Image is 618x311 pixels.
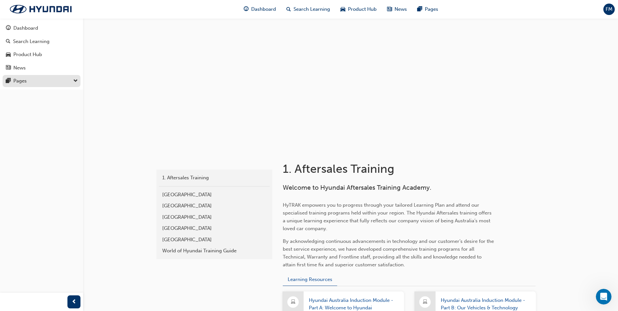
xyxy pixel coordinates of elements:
[286,5,291,13] span: search-icon
[3,21,80,75] button: DashboardSearch LearningProduct HubNews
[159,172,270,184] a: 1. Aftersales Training
[291,298,295,306] span: laptop-icon
[283,202,493,231] span: HyTRAK empowers you to progress through your tailored Learning Plan and attend our specialised tr...
[162,214,266,221] div: [GEOGRAPHIC_DATA]
[162,191,266,199] div: [GEOGRAPHIC_DATA]
[162,174,266,182] div: 1. Aftersales Training
[412,3,443,16] a: pages-iconPages
[423,298,427,306] span: laptop-icon
[159,189,270,200] a: [GEOGRAPHIC_DATA]
[294,6,330,13] span: Search Learning
[3,49,80,61] a: Product Hub
[13,77,27,85] div: Pages
[73,77,78,85] span: down-icon
[348,6,377,13] span: Product Hub
[382,3,412,16] a: news-iconNews
[6,65,11,71] span: news-icon
[425,6,438,13] span: Pages
[251,6,276,13] span: Dashboard
[387,5,392,13] span: news-icon
[283,162,496,176] h1: 1. Aftersales Training
[606,6,612,13] span: FM
[162,247,266,255] div: World of Hyundai Training Guide
[162,225,266,232] div: [GEOGRAPHIC_DATA]
[244,5,249,13] span: guage-icon
[283,184,431,191] span: Welcome to Hyundai Aftersales Training Academy.
[335,3,382,16] a: car-iconProduct Hub
[159,234,270,245] a: [GEOGRAPHIC_DATA]
[162,202,266,210] div: [GEOGRAPHIC_DATA]
[3,36,80,48] a: Search Learning
[159,212,270,223] a: [GEOGRAPHIC_DATA]
[6,78,11,84] span: pages-icon
[13,51,42,58] div: Product Hub
[3,62,80,74] a: News
[3,75,80,87] button: Pages
[340,5,345,13] span: car-icon
[159,223,270,234] a: [GEOGRAPHIC_DATA]
[283,274,337,286] button: Learning Resources
[283,238,495,268] span: By acknowledging continuous advancements in technology and our customer’s desire for the best ser...
[13,64,26,72] div: News
[13,24,38,32] div: Dashboard
[603,4,615,15] button: FM
[159,245,270,257] a: World of Hyundai Training Guide
[72,298,77,306] span: prev-icon
[6,52,11,58] span: car-icon
[6,25,11,31] span: guage-icon
[3,22,80,34] a: Dashboard
[3,2,78,16] img: Trak
[596,289,611,304] iframe: Intercom live chat
[395,6,407,13] span: News
[13,38,50,45] div: Search Learning
[6,39,10,45] span: search-icon
[159,200,270,212] a: [GEOGRAPHIC_DATA]
[281,3,335,16] a: search-iconSearch Learning
[417,5,422,13] span: pages-icon
[162,236,266,244] div: [GEOGRAPHIC_DATA]
[238,3,281,16] a: guage-iconDashboard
